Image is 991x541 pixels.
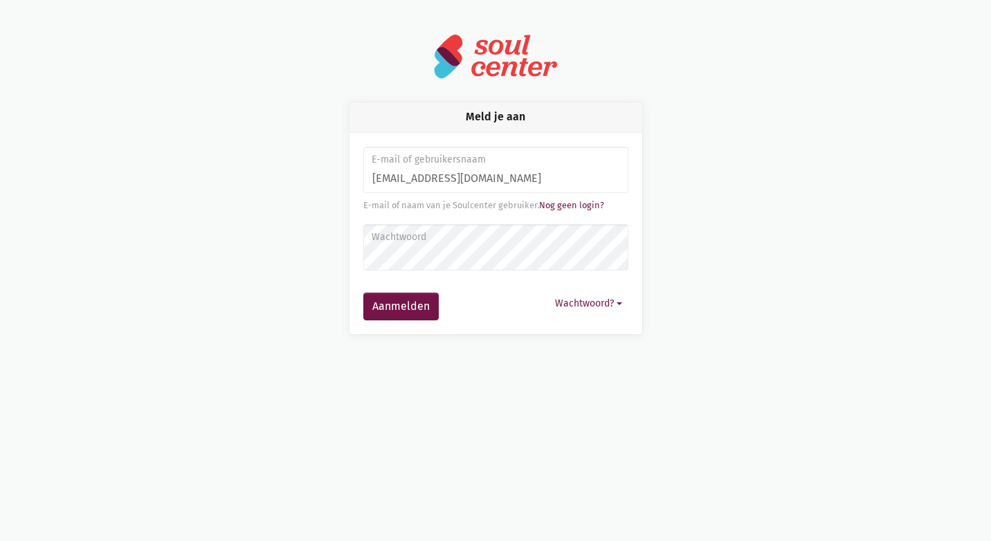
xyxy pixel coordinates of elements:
[349,102,642,132] div: Meld je aan
[363,199,628,212] div: E-mail of naam van je Soulcenter gebruiker.
[433,33,558,80] img: logo-soulcenter-full.svg
[363,147,628,320] form: Aanmelden
[372,152,619,167] label: E-mail of gebruikersnaam
[363,293,439,320] button: Aanmelden
[549,293,628,314] button: Wachtwoord?
[372,230,619,245] label: Wachtwoord
[539,200,604,210] a: Nog geen login?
